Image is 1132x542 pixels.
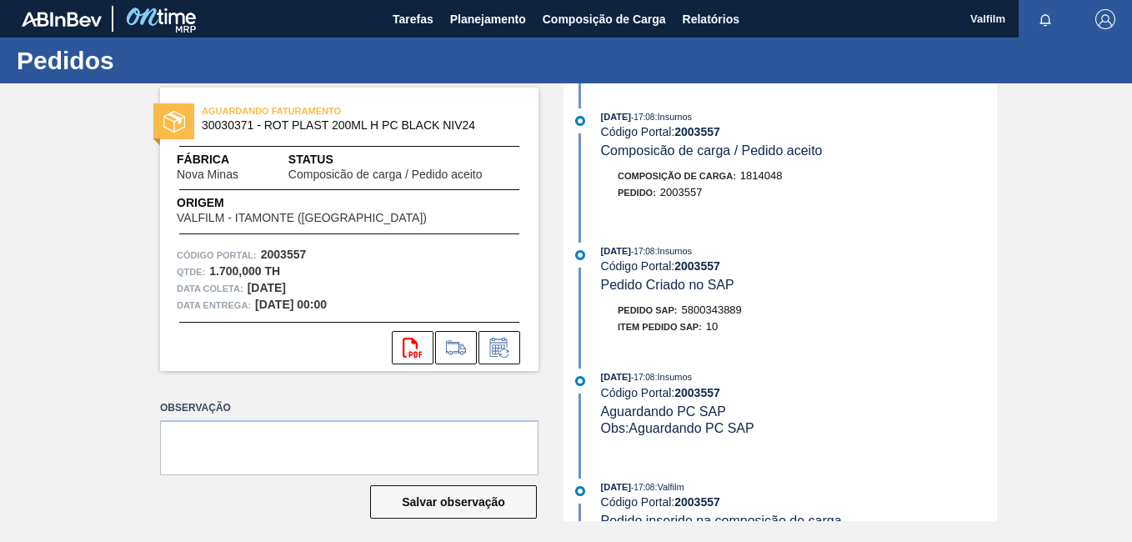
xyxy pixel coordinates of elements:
[177,280,243,297] span: Data coleta:
[575,250,585,260] img: atual
[631,373,654,382] span: - 17:08
[674,125,720,138] strong: 2003557
[575,116,585,126] img: atual
[177,263,205,280] span: Qtde :
[177,194,474,212] span: Origem
[202,103,435,119] span: AGUARDANDO FATURAMENTO
[177,247,257,263] span: Código Portal:
[543,9,666,29] span: Composição de Carga
[450,9,526,29] span: Planejamento
[209,264,280,278] strong: 1.700,000 TH
[601,246,631,256] span: [DATE]
[601,143,823,158] span: Composicão de carga / Pedido aceito
[1095,9,1115,29] img: Logout
[22,12,102,27] img: TNhmsLtSVTkK8tSr43FrP2fwEKptu5GPRR3wAAAABJRU5ErkJggg==
[618,305,678,315] span: Pedido SAP:
[706,320,718,333] span: 10
[177,212,427,224] span: VALFILM - ITAMONTE ([GEOGRAPHIC_DATA])
[202,119,504,132] span: 30030371 - ROT PLAST 200ML H PC BLACK NIV24
[392,331,433,364] div: Abrir arquivo PDF
[601,482,631,492] span: [DATE]
[601,278,734,292] span: Pedido Criado no SAP
[163,111,185,133] img: status
[674,259,720,273] strong: 2003557
[601,259,997,273] div: Código Portal:
[601,372,631,382] span: [DATE]
[654,482,684,492] span: : Valfilm
[631,113,654,122] span: - 17:08
[618,322,702,332] span: Item pedido SAP:
[631,483,654,492] span: - 17:08
[575,486,585,496] img: atual
[601,404,726,419] span: Aguardando PC SAP
[654,246,692,256] span: : Insumos
[248,281,286,294] strong: [DATE]
[370,485,537,519] button: Salvar observação
[177,297,251,314] span: Data entrega:
[618,188,656,198] span: Pedido :
[478,331,520,364] div: Informar alteração no pedido
[575,376,585,386] img: atual
[288,151,522,168] span: Status
[160,396,538,420] label: Observação
[601,386,997,399] div: Código Portal:
[435,331,477,364] div: Ir para Composição de Carga
[393,9,433,29] span: Tarefas
[1019,8,1072,31] button: Notificações
[674,495,720,509] strong: 2003557
[601,421,754,435] span: Obs: Aguardando PC SAP
[601,112,631,122] span: [DATE]
[261,248,307,261] strong: 2003557
[601,514,842,528] span: Pedido inserido na composição de carga
[618,171,736,181] span: Composição de Carga :
[631,247,654,256] span: - 17:08
[740,169,783,182] span: 1814048
[288,168,483,181] span: Composicão de carga / Pedido aceito
[255,298,327,311] strong: [DATE] 00:00
[660,186,703,198] span: 2003557
[682,304,742,316] span: 5800343889
[17,51,313,70] h1: Pedidos
[654,112,692,122] span: : Insumos
[674,386,720,399] strong: 2003557
[177,168,238,181] span: Nova Minas
[177,151,288,168] span: Fábrica
[654,372,692,382] span: : Insumos
[601,125,997,138] div: Código Portal:
[683,9,739,29] span: Relatórios
[601,495,997,509] div: Código Portal:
